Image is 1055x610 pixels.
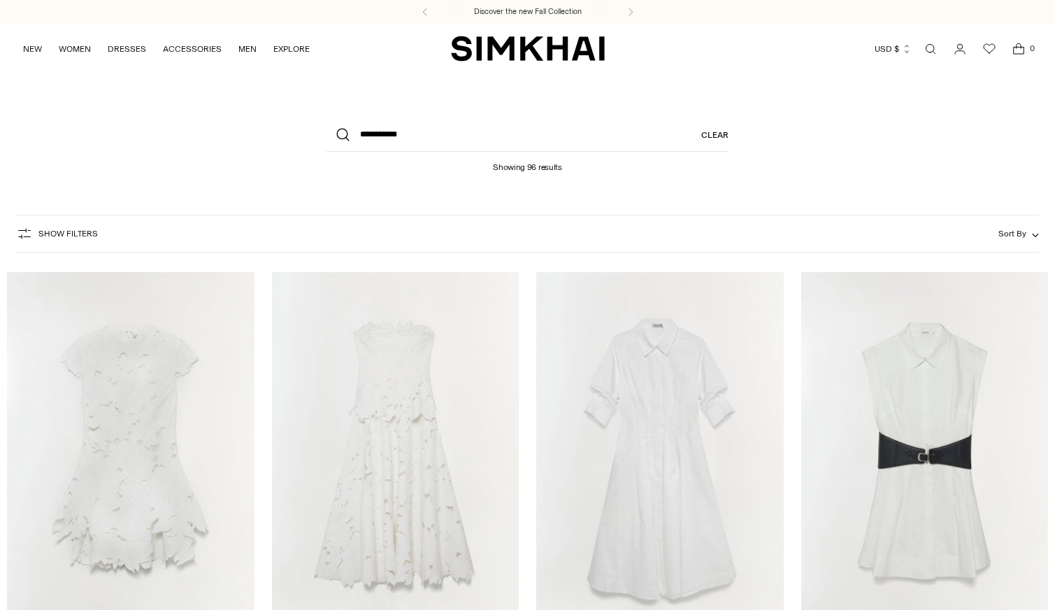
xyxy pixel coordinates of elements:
[1026,42,1038,55] span: 0
[108,34,146,64] a: DRESSES
[975,35,1003,63] a: Wishlist
[946,35,974,63] a: Go to the account page
[163,34,222,64] a: ACCESSORIES
[998,229,1026,239] span: Sort By
[326,118,360,152] button: Search
[38,229,98,239] span: Show Filters
[701,118,729,152] a: Clear
[59,34,91,64] a: WOMEN
[16,222,98,245] button: Show Filters
[875,34,912,64] button: USD $
[998,226,1039,241] button: Sort By
[23,34,42,64] a: NEW
[493,152,562,172] h1: Showing 96 results
[451,35,605,62] a: SIMKHAI
[917,35,945,63] a: Open search modal
[474,6,582,17] a: Discover the new Fall Collection
[238,34,257,64] a: MEN
[1005,35,1033,63] a: Open cart modal
[273,34,310,64] a: EXPLORE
